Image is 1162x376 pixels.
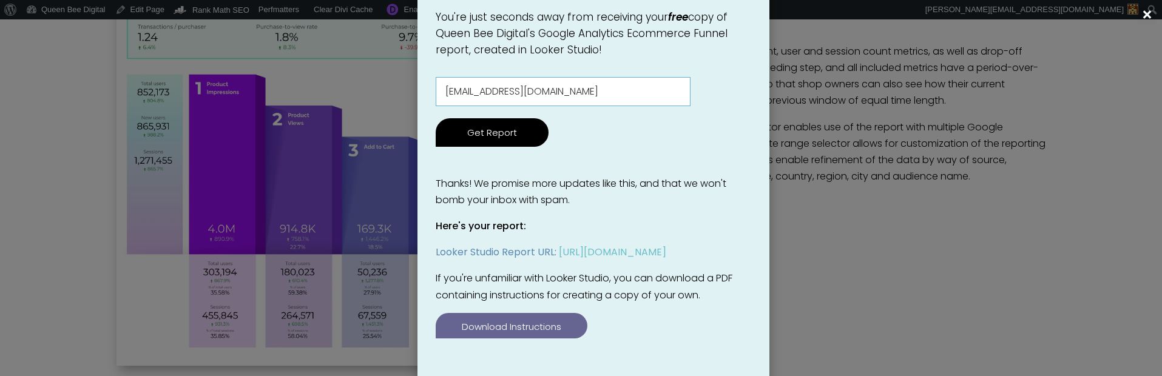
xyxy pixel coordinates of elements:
[436,9,751,59] p: You're just seconds away from receiving your copy of Queen Bee Digital's Google Analytics Ecommer...
[559,245,666,259] a: [URL][DOMAIN_NAME]
[436,313,587,338] a: Download Instructions
[436,270,751,303] p: If you're unfamiliar with Looker Studio, you can download a PDF containing instructions for creat...
[436,245,556,259] span: Looker Studio Report URL:
[436,218,751,244] p: Here's your report:
[436,175,751,218] p: Thanks! We promise more updates like this, and that we won't bomb your inbox with spam.
[436,77,691,106] input: Email Address
[1141,6,1154,24] span: ×
[436,118,549,147] input: Get Report
[1138,6,1156,24] button: ×
[436,77,751,156] form: Contact form
[668,10,688,24] span: free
